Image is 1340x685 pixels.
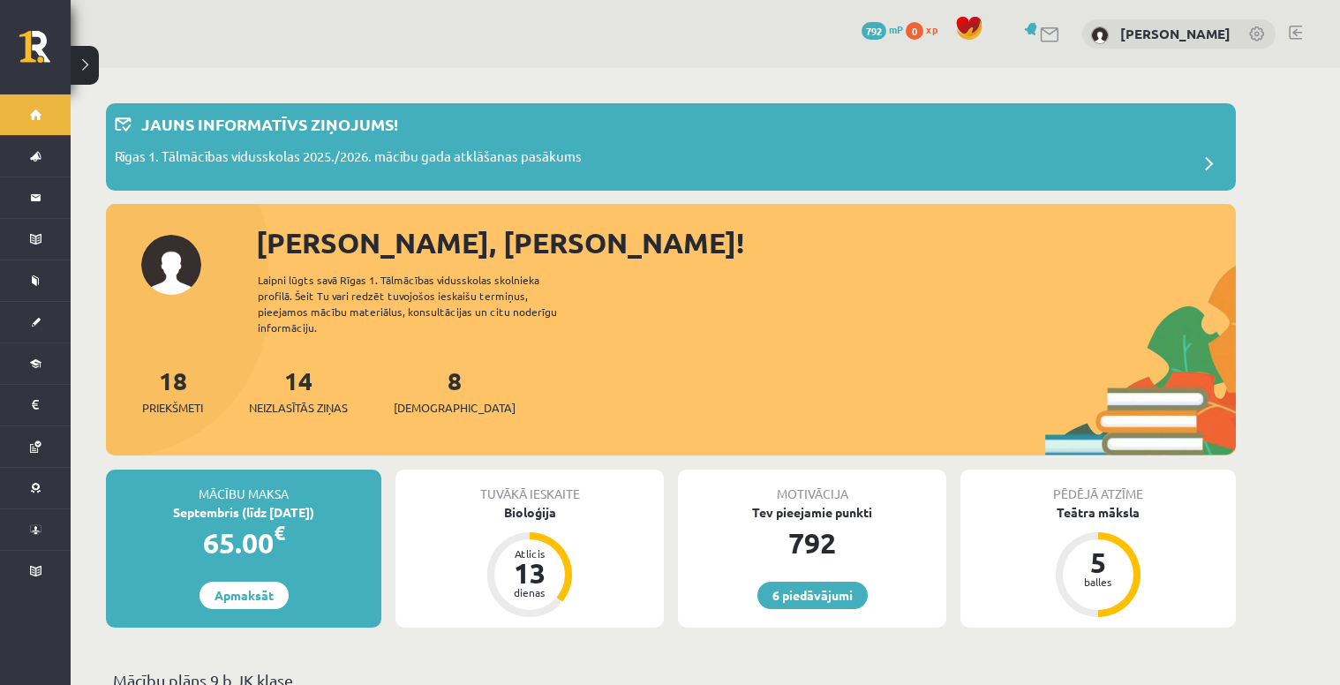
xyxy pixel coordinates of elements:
[394,365,516,417] a: 8[DEMOGRAPHIC_DATA]
[906,22,946,36] a: 0 xp
[1120,25,1231,42] a: [PERSON_NAME]
[1072,548,1125,576] div: 5
[395,503,664,522] div: Bioloģija
[395,503,664,620] a: Bioloģija Atlicis 13 dienas
[106,503,381,522] div: Septembris (līdz [DATE])
[926,22,937,36] span: xp
[106,470,381,503] div: Mācību maksa
[142,365,203,417] a: 18Priekšmeti
[503,587,556,598] div: dienas
[115,147,582,171] p: Rīgas 1. Tālmācības vidusskolas 2025./2026. mācību gada atklāšanas pasākums
[395,470,664,503] div: Tuvākā ieskaite
[906,22,923,40] span: 0
[960,503,1236,522] div: Teātra māksla
[199,582,289,609] a: Apmaksāt
[258,272,588,335] div: Laipni lūgts savā Rīgas 1. Tālmācības vidusskolas skolnieka profilā. Šeit Tu vari redzēt tuvojošo...
[503,559,556,587] div: 13
[394,399,516,417] span: [DEMOGRAPHIC_DATA]
[1072,576,1125,587] div: balles
[1091,26,1109,44] img: Daniela Estere Smoroģina
[115,112,1227,182] a: Jauns informatīvs ziņojums! Rīgas 1. Tālmācības vidusskolas 2025./2026. mācību gada atklāšanas pa...
[249,399,348,417] span: Neizlasītās ziņas
[862,22,886,40] span: 792
[889,22,903,36] span: mP
[678,503,946,522] div: Tev pieejamie punkti
[141,112,398,136] p: Jauns informatīvs ziņojums!
[106,522,381,564] div: 65.00
[256,222,1236,264] div: [PERSON_NAME], [PERSON_NAME]!
[678,522,946,564] div: 792
[503,548,556,559] div: Atlicis
[757,582,868,609] a: 6 piedāvājumi
[960,470,1236,503] div: Pēdējā atzīme
[142,399,203,417] span: Priekšmeti
[274,520,285,546] span: €
[19,31,71,75] a: Rīgas 1. Tālmācības vidusskola
[678,470,946,503] div: Motivācija
[960,503,1236,620] a: Teātra māksla 5 balles
[249,365,348,417] a: 14Neizlasītās ziņas
[862,22,903,36] a: 792 mP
